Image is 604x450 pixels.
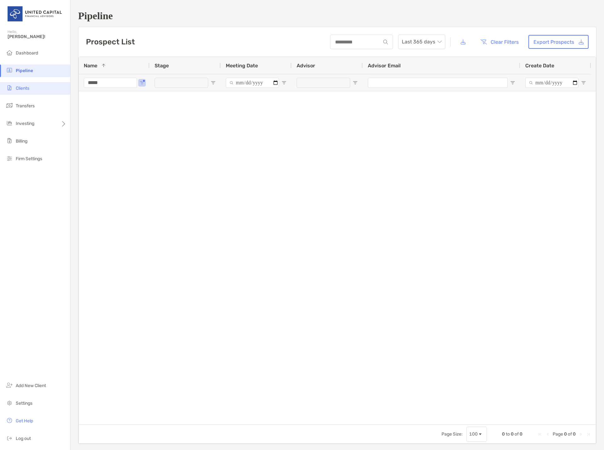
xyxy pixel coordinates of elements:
[297,63,315,69] span: Advisor
[16,418,33,424] span: Get Help
[6,102,13,109] img: transfers icon
[383,40,388,44] img: input icon
[16,436,31,441] span: Log out
[6,434,13,442] img: logout icon
[211,80,216,85] button: Open Filter Menu
[515,431,519,437] span: of
[511,431,514,437] span: 0
[6,84,13,92] img: clients icon
[6,399,13,407] img: settings icon
[8,3,63,25] img: United Capital Logo
[16,156,42,161] span: Firm Settings
[538,432,543,437] div: First Page
[16,383,46,388] span: Add New Client
[140,80,145,85] button: Open Filter Menu
[6,119,13,127] img: investing icon
[466,427,487,442] div: Page Size
[442,431,463,437] div: Page Size:
[16,138,27,144] span: Billing
[520,431,522,437] span: 0
[282,80,287,85] button: Open Filter Menu
[16,50,38,56] span: Dashboard
[6,49,13,56] img: dashboard icon
[16,103,35,109] span: Transfers
[84,63,97,69] span: Name
[564,431,567,437] span: 0
[525,63,554,69] span: Create Date
[6,66,13,74] img: pipeline icon
[581,80,586,85] button: Open Filter Menu
[476,35,523,49] button: Clear Filters
[506,431,510,437] span: to
[502,431,505,437] span: 0
[84,78,137,88] input: Name Filter Input
[573,431,576,437] span: 0
[78,10,596,22] h1: Pipeline
[6,155,13,162] img: firm-settings icon
[469,431,478,437] div: 100
[16,86,29,91] span: Clients
[16,121,34,126] span: Investing
[368,78,508,88] input: Advisor Email Filter Input
[226,63,258,69] span: Meeting Date
[226,78,279,88] input: Meeting Date Filter Input
[6,381,13,389] img: add_new_client icon
[368,63,401,69] span: Advisor Email
[8,34,66,39] span: [PERSON_NAME]!
[6,417,13,424] img: get-help icon
[155,63,169,69] span: Stage
[545,432,550,437] div: Previous Page
[16,68,33,73] span: Pipeline
[510,80,515,85] button: Open Filter Menu
[353,80,358,85] button: Open Filter Menu
[86,37,135,46] h3: Prospect List
[586,432,591,437] div: Last Page
[16,401,32,406] span: Settings
[568,431,572,437] span: of
[578,432,583,437] div: Next Page
[6,137,13,144] img: billing icon
[525,78,578,88] input: Create Date Filter Input
[528,35,589,49] a: Export Prospects
[402,35,442,49] span: Last 365 days
[553,431,563,437] span: Page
